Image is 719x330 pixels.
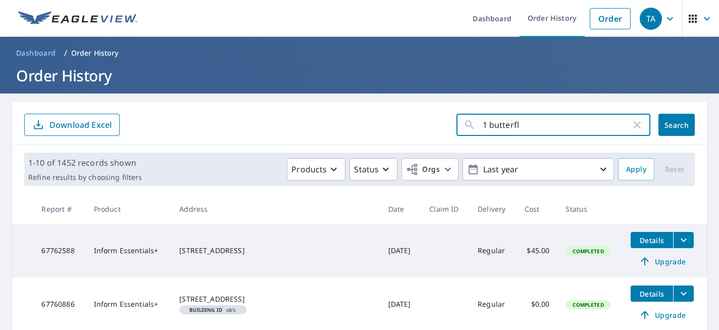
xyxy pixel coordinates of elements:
[64,47,67,59] li: /
[517,194,558,224] th: Cost
[470,194,517,224] th: Delivery
[183,307,242,312] span: ob's
[179,246,372,256] div: [STREET_ADDRESS]
[626,163,646,176] span: Apply
[640,8,662,30] div: TA
[189,307,222,312] em: Building ID
[666,120,687,130] span: Search
[463,158,614,180] button: Last year
[637,255,688,267] span: Upgrade
[567,301,609,308] span: Completed
[406,163,440,176] span: Orgs
[631,286,673,302] button: detailsBtn-67760886
[380,194,422,224] th: Date
[631,307,694,323] a: Upgrade
[33,224,85,277] td: 67762588
[354,163,379,175] p: Status
[71,48,119,58] p: Order History
[618,158,654,180] button: Apply
[479,161,597,178] p: Last year
[12,65,707,86] h1: Order History
[470,224,517,277] td: Regular
[401,158,458,180] button: Orgs
[517,224,558,277] td: $45.00
[86,194,172,224] th: Product
[673,232,694,248] button: filesDropdownBtn-67762588
[380,224,422,277] td: [DATE]
[171,194,380,224] th: Address
[349,158,397,180] button: Status
[421,194,470,224] th: Claim ID
[658,114,695,136] button: Search
[673,286,694,302] button: filesDropdownBtn-67760886
[33,194,85,224] th: Report #
[28,173,142,182] p: Refine results by choosing filters
[483,111,631,139] input: Address, Report #, Claim ID, etc.
[291,163,327,175] p: Products
[49,119,112,130] p: Download Excel
[637,309,688,321] span: Upgrade
[637,289,667,299] span: Details
[12,45,60,61] a: Dashboard
[287,158,345,180] button: Products
[590,8,631,29] a: Order
[86,224,172,277] td: Inform Essentials+
[557,194,623,224] th: Status
[179,294,372,304] div: [STREET_ADDRESS]
[631,232,673,248] button: detailsBtn-67762588
[18,11,137,26] img: EV Logo
[567,248,609,255] span: Completed
[28,157,142,169] p: 1-10 of 1452 records shown
[16,48,56,58] span: Dashboard
[637,235,667,245] span: Details
[12,45,707,61] nav: breadcrumb
[24,114,120,136] button: Download Excel
[631,253,694,269] a: Upgrade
